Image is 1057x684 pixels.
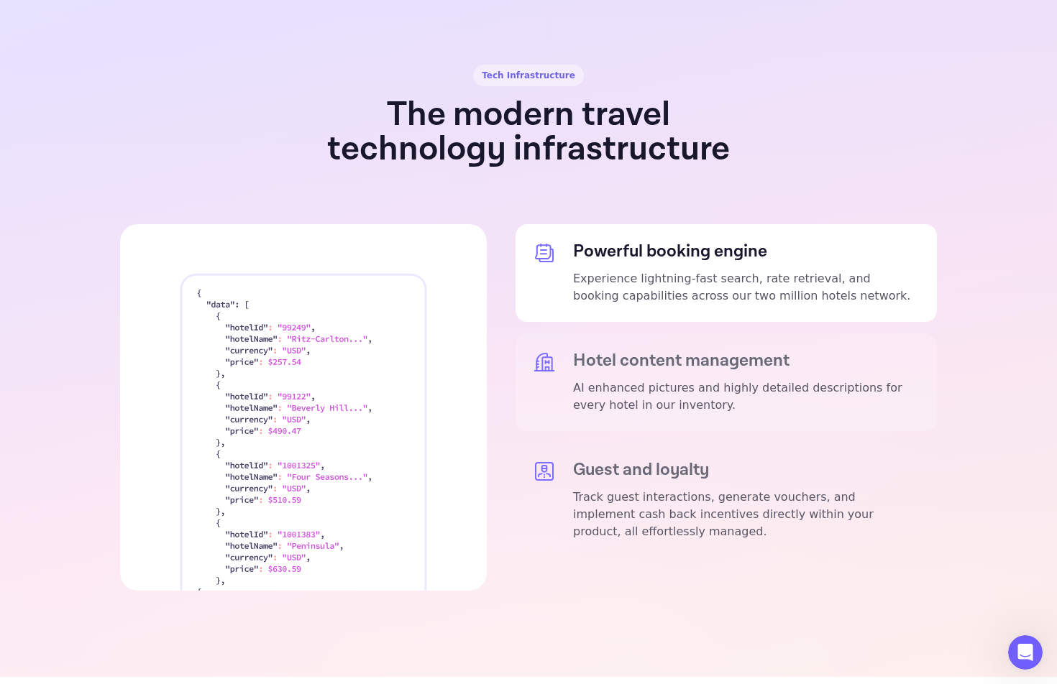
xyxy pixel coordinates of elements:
[473,65,584,86] div: Tech Infrastructure
[573,241,920,262] h5: Powerful booking engine
[573,460,920,480] h5: Guest and loyalty
[573,351,920,371] h5: Hotel content management
[573,379,920,414] p: AI enhanced pictures and highly detailed descriptions for every hotel in our inventory.
[573,489,920,540] p: Track guest interactions, generate vouchers, and implement cash back incentives directly within y...
[1008,635,1043,670] iframe: Intercom live chat
[309,98,749,167] h1: The modern travel technology infrastructure
[120,224,487,591] img: Advantage
[573,270,920,305] p: Experience lightning-fast search, rate retrieval, and booking capabilities across our two million...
